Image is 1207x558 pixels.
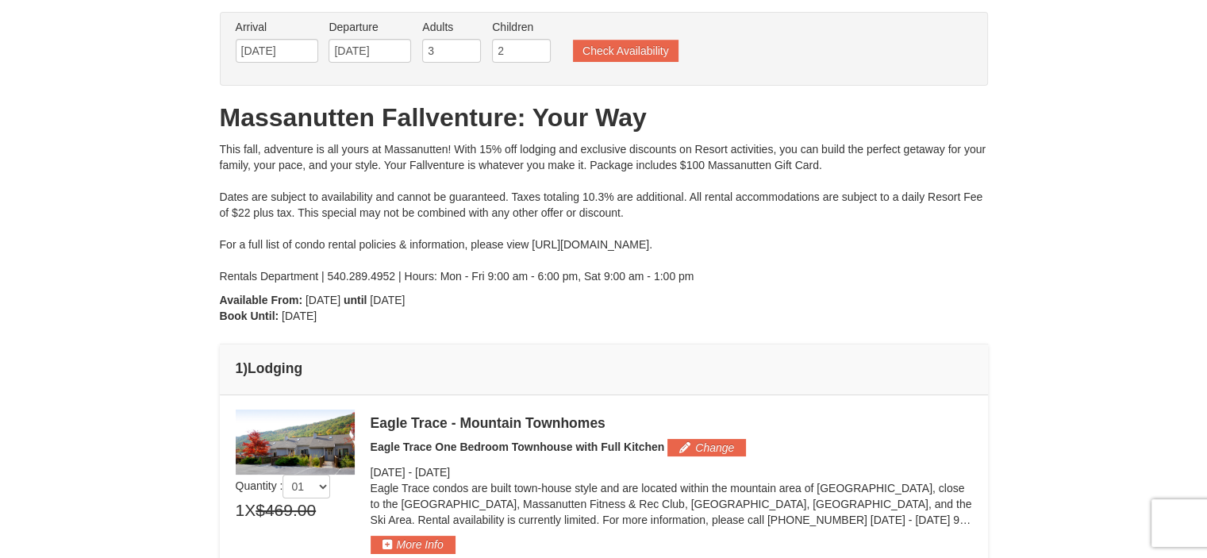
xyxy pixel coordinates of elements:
[370,294,405,306] span: [DATE]
[415,466,450,479] span: [DATE]
[236,410,355,475] img: 19218983-1-9b289e55.jpg
[236,479,331,492] span: Quantity :
[329,19,411,35] label: Departure
[306,294,340,306] span: [DATE]
[573,40,678,62] button: Check Availability
[371,466,406,479] span: [DATE]
[220,102,988,133] h1: Massanutten Fallventure: Your Way
[371,536,456,553] button: More Info
[236,19,318,35] label: Arrival
[220,141,988,284] div: This fall, adventure is all yours at Massanutten! With 15% off lodging and exclusive discounts on...
[422,19,481,35] label: Adults
[344,294,367,306] strong: until
[371,480,972,528] p: Eagle Trace condos are built town-house style and are located within the mountain area of [GEOGRA...
[408,466,412,479] span: -
[220,294,303,306] strong: Available From:
[236,360,972,376] h4: 1 Lodging
[244,498,256,522] span: X
[371,441,665,453] span: Eagle Trace One Bedroom Townhouse with Full Kitchen
[256,498,316,522] span: $469.00
[667,439,746,456] button: Change
[282,310,317,322] span: [DATE]
[243,360,248,376] span: )
[371,415,972,431] div: Eagle Trace - Mountain Townhomes
[492,19,551,35] label: Children
[220,310,279,322] strong: Book Until:
[236,498,245,522] span: 1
